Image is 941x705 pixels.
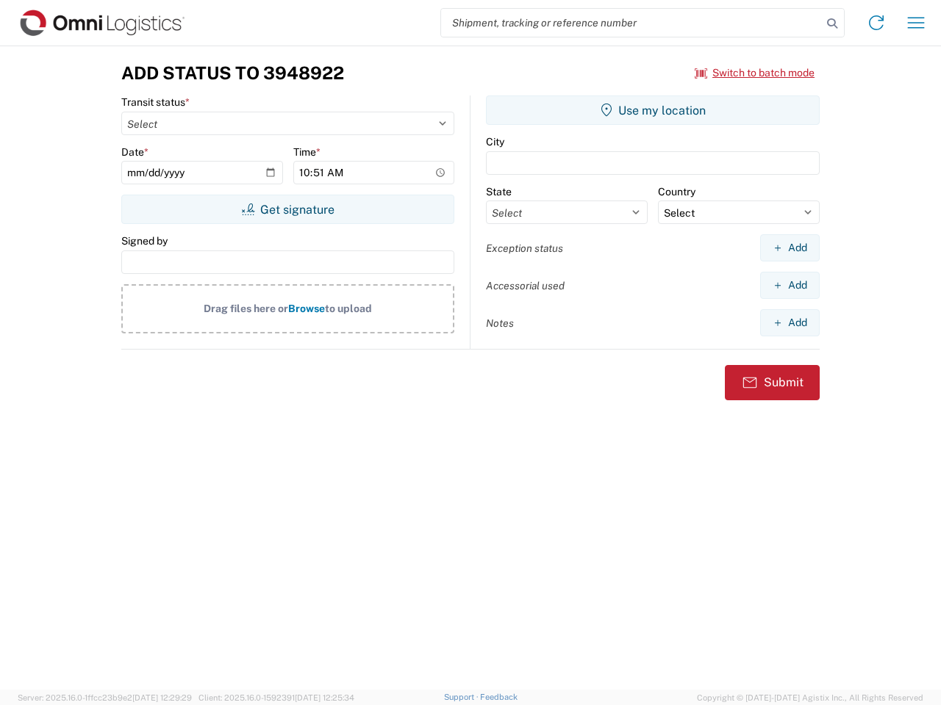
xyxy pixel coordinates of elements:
[121,145,149,159] label: Date
[198,693,354,702] span: Client: 2025.16.0-1592391
[760,309,820,336] button: Add
[480,693,518,701] a: Feedback
[486,242,563,255] label: Exception status
[486,135,504,148] label: City
[486,95,820,125] button: Use my location
[760,272,820,299] button: Add
[132,693,192,702] span: [DATE] 12:29:29
[293,145,321,159] label: Time
[18,693,192,702] span: Server: 2025.16.0-1ffcc23b9e2
[486,279,565,292] label: Accessorial used
[486,317,514,330] label: Notes
[444,693,481,701] a: Support
[441,9,822,37] input: Shipment, tracking or reference number
[204,303,288,314] span: Drag files here or
[121,195,454,224] button: Get signature
[725,365,820,400] button: Submit
[695,61,815,85] button: Switch to batch mode
[658,185,695,198] label: Country
[760,234,820,261] button: Add
[288,303,325,314] span: Browse
[121,62,344,84] h3: Add Status to 3948922
[121,95,190,109] label: Transit status
[325,303,372,314] span: to upload
[697,691,923,704] span: Copyright © [DATE]-[DATE] Agistix Inc., All Rights Reserved
[486,185,512,198] label: State
[121,234,168,247] label: Signed by
[295,693,354,702] span: [DATE] 12:25:34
